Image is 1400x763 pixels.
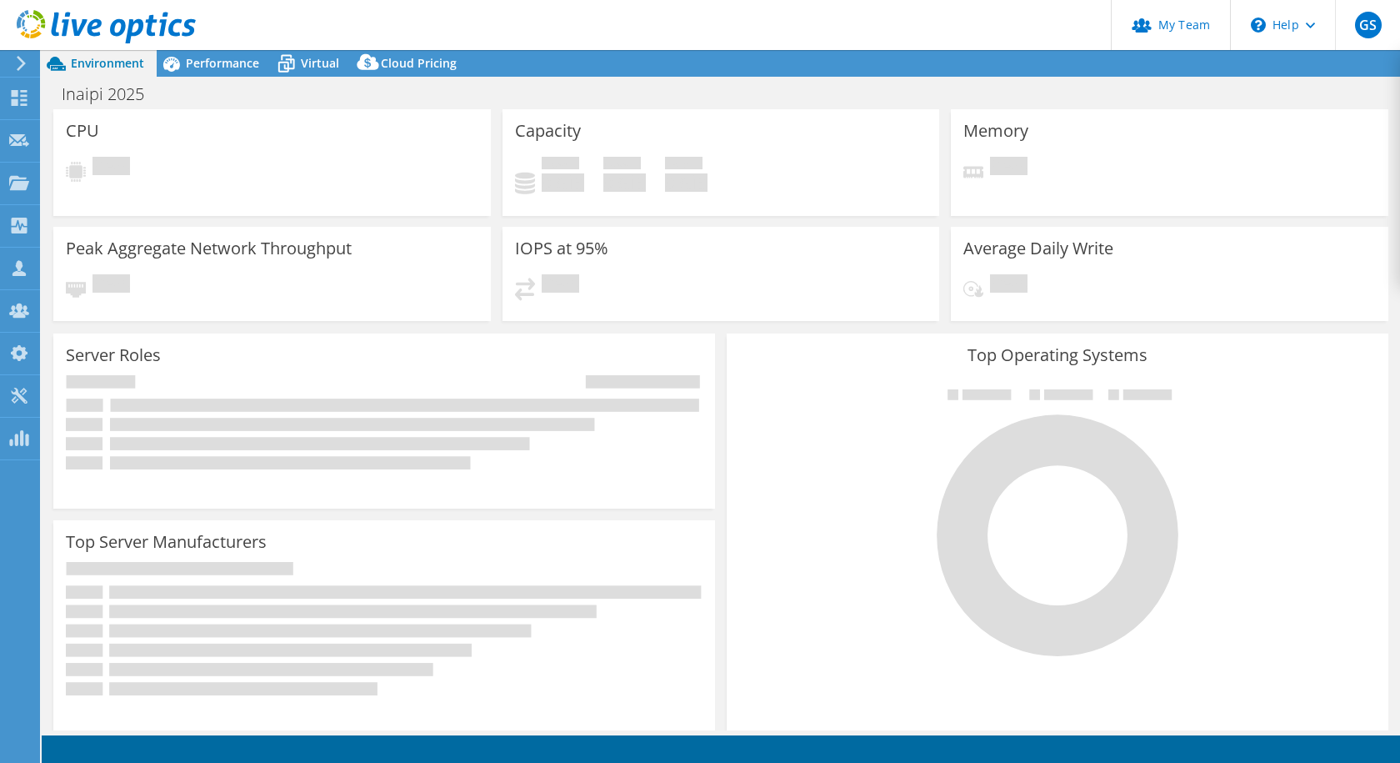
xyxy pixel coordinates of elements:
[963,239,1113,258] h3: Average Daily Write
[542,173,584,192] h4: 0 GiB
[66,533,267,551] h3: Top Server Manufacturers
[66,239,352,258] h3: Peak Aggregate Network Throughput
[515,122,581,140] h3: Capacity
[301,55,339,71] span: Virtual
[542,157,579,173] span: Used
[665,157,702,173] span: Total
[186,55,259,71] span: Performance
[990,274,1027,297] span: Pending
[92,274,130,297] span: Pending
[603,173,646,192] h4: 0 GiB
[1251,18,1266,33] svg: \n
[990,157,1027,179] span: Pending
[739,346,1376,364] h3: Top Operating Systems
[54,85,170,103] h1: Inaipi 2025
[542,274,579,297] span: Pending
[381,55,457,71] span: Cloud Pricing
[1355,12,1382,38] span: GS
[603,157,641,173] span: Free
[66,346,161,364] h3: Server Roles
[71,55,144,71] span: Environment
[92,157,130,179] span: Pending
[515,239,608,258] h3: IOPS at 95%
[66,122,99,140] h3: CPU
[665,173,707,192] h4: 0 GiB
[963,122,1028,140] h3: Memory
